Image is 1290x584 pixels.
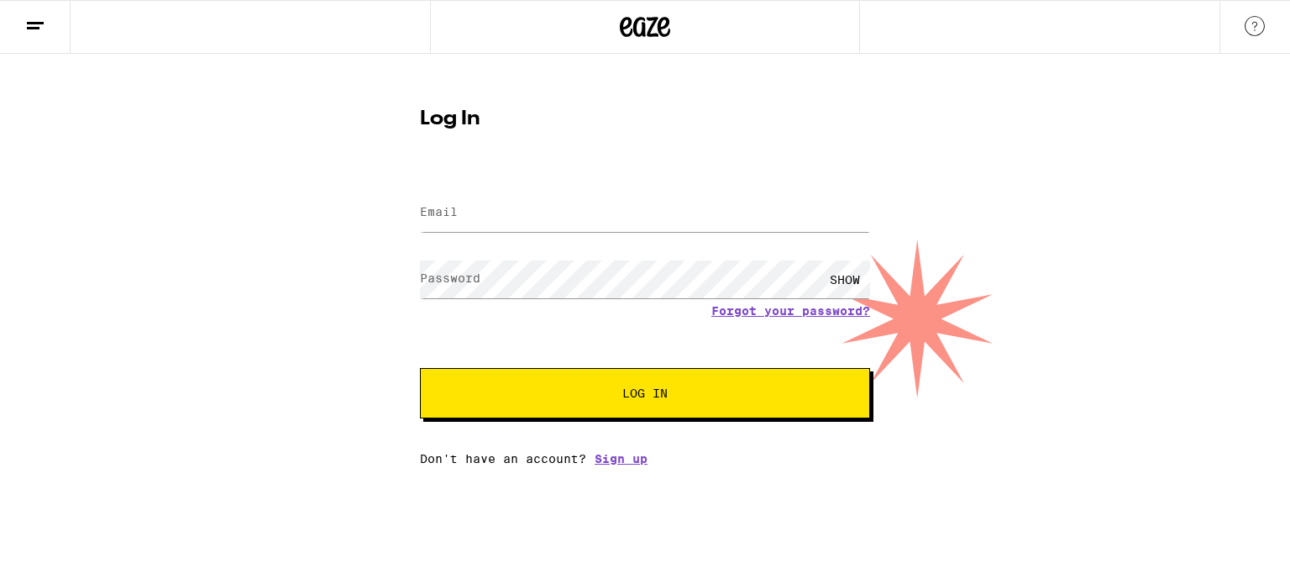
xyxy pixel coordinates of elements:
button: Log In [420,368,870,418]
label: Email [420,205,458,218]
a: Sign up [595,452,648,466]
a: Forgot your password? [711,304,870,318]
div: SHOW [820,260,870,298]
div: Don't have an account? [420,452,870,466]
h1: Log In [420,109,870,129]
input: Email [420,194,870,232]
span: Log In [622,387,668,399]
label: Password [420,271,480,285]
